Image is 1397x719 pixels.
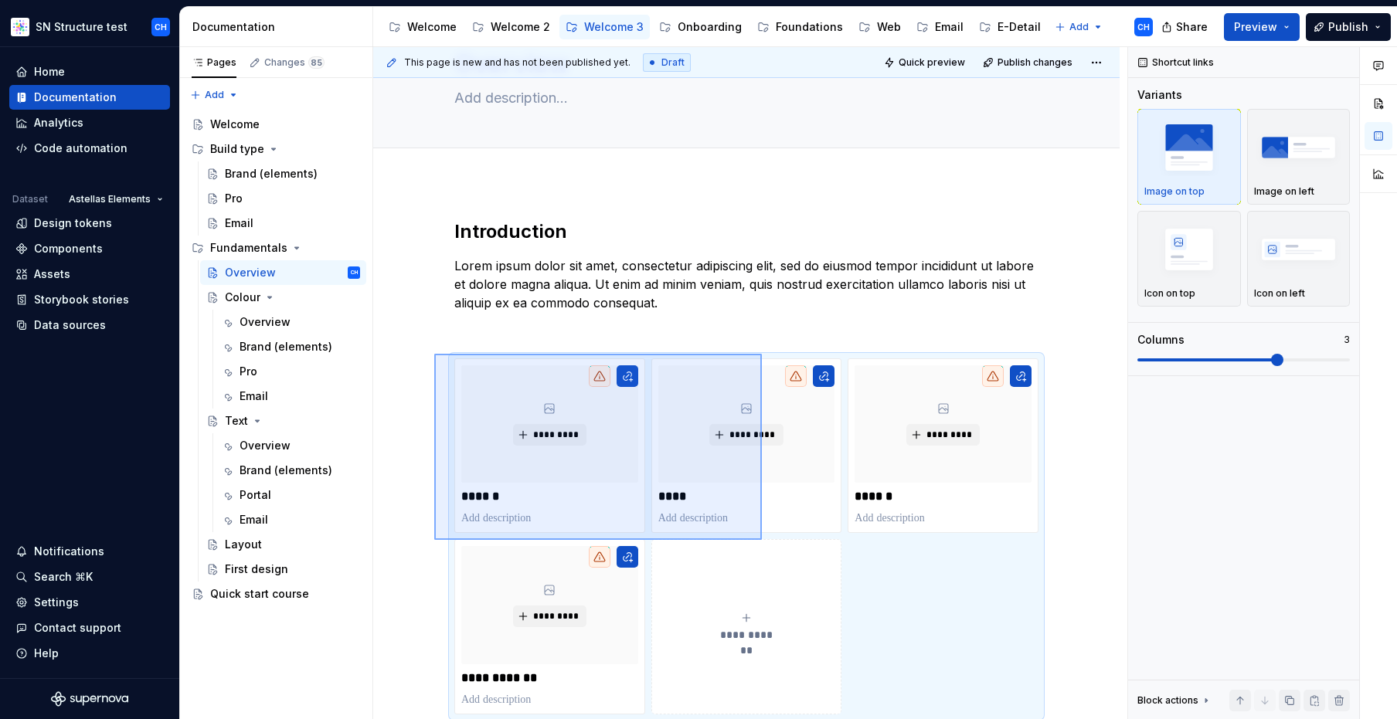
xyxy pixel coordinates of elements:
div: Block actions [1137,694,1198,707]
a: Welcome 2 [466,15,556,39]
span: Add [205,89,224,101]
button: Share [1154,13,1218,41]
div: Fundamentals [185,236,366,260]
div: Overview [225,265,276,280]
a: Email [215,384,366,409]
a: Email [215,507,366,532]
a: Foundations [751,15,849,39]
button: Search ⌘K [9,565,170,589]
div: Pro [225,191,243,206]
div: Text [225,413,248,429]
img: placeholder [1254,119,1344,175]
span: Astellas Elements [69,193,151,205]
div: Components [34,241,103,256]
div: Documentation [192,19,366,35]
a: Brand (elements) [215,458,366,483]
div: Block actions [1137,690,1212,711]
div: Storybook stories [34,292,129,307]
img: b2369ad3-f38c-46c1-b2a2-f2452fdbdcd2.png [11,18,29,36]
button: placeholderImage on top [1137,109,1241,205]
div: Page tree [382,12,1047,42]
a: Home [9,59,170,84]
div: Onboarding [678,19,742,35]
p: Icon on top [1144,287,1195,300]
a: Data sources [9,313,170,337]
div: Email [935,19,964,35]
div: E-Detail [998,19,1041,35]
div: Columns [1137,332,1185,348]
img: placeholder [1144,119,1234,175]
div: Welcome 3 [584,19,644,35]
div: CH [351,265,358,280]
div: Dataset [12,193,48,205]
div: Build type [185,137,366,161]
span: Publish [1328,19,1368,35]
div: Assets [34,266,70,282]
div: Brand (elements) [225,166,318,181]
a: Overview [215,310,366,334]
div: Overview [240,438,291,453]
div: Page tree [185,112,366,606]
div: Web [877,19,901,35]
div: Welcome [407,19,457,35]
div: CH [155,21,167,33]
button: Help [9,641,170,666]
div: Fundamentals [210,240,287,256]
div: Brand (elements) [240,463,332,478]
div: Settings [34,595,79,610]
div: Foundations [776,19,843,35]
p: Icon on left [1254,287,1305,300]
a: Pro [215,359,366,384]
div: Layout [225,537,262,552]
a: Welcome 3 [559,15,650,39]
p: 3 [1344,334,1350,346]
div: Home [34,64,65,80]
button: Add [1050,16,1108,38]
span: 85 [308,56,325,69]
div: Brand (elements) [240,339,332,354]
a: Documentation [9,85,170,110]
div: Build type [210,141,264,157]
div: Welcome 2 [491,19,550,35]
div: Email [240,512,268,527]
div: Analytics [34,115,83,131]
a: Supernova Logo [51,691,128,707]
a: Brand (elements) [200,161,366,186]
button: Astellas Elements [62,188,170,210]
a: Pro [200,186,366,211]
a: Overview [215,433,366,458]
button: Contact support [9,616,170,640]
a: Welcome [185,112,366,137]
a: Settings [9,590,170,615]
span: Add [1069,21,1089,33]
a: Assets [9,262,170,287]
a: Brand (elements) [215,334,366,359]
div: First design [225,561,288,577]
button: Notifications [9,539,170,564]
button: placeholderIcon on top [1137,211,1241,307]
div: Search ⌘K [34,569,93,585]
p: Image on top [1144,185,1205,198]
a: Code automation [9,136,170,161]
div: Variants [1137,87,1182,103]
div: Colour [225,290,260,305]
div: Email [225,215,253,231]
div: Pages [192,56,236,69]
a: Quick start course [185,582,366,606]
a: Portal [215,483,366,507]
div: Changes [264,56,325,69]
div: Design tokens [34,215,112,231]
div: Portal [240,487,271,503]
div: Quick start course [210,586,309,602]
div: Notifications [34,544,104,559]
a: Components [9,236,170,261]
div: Help [34,646,59,661]
img: placeholder [1144,221,1234,277]
div: CH [1137,21,1150,33]
a: Email [910,15,970,39]
a: Onboarding [653,15,748,39]
button: Add [185,84,243,106]
span: Share [1176,19,1208,35]
a: Layout [200,532,366,557]
button: placeholderIcon on left [1247,211,1351,307]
